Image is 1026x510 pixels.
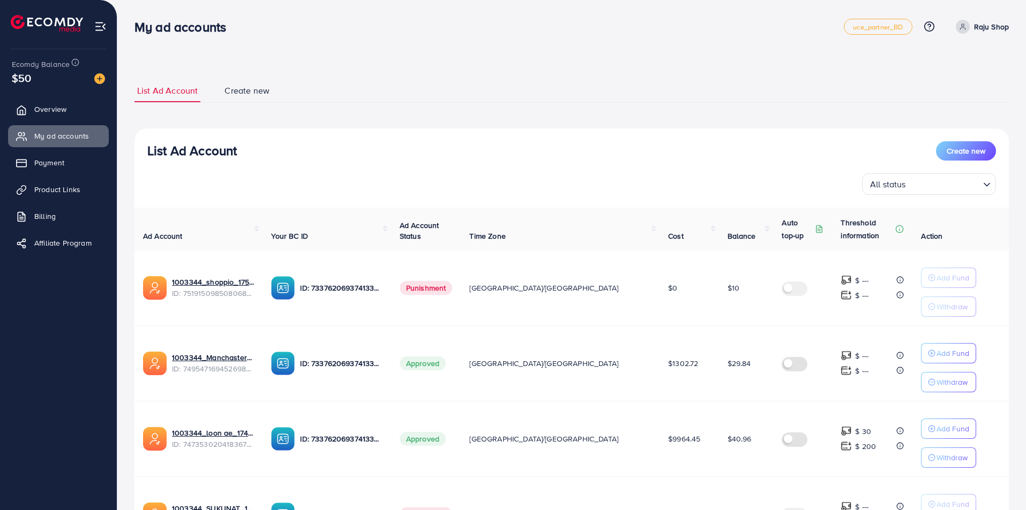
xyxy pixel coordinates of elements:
p: Raju Shop [974,20,1009,33]
p: ID: 7337620693741338625 [300,357,382,370]
span: List Ad Account [137,85,198,97]
button: Add Fund [921,268,976,288]
span: Ad Account Status [400,220,439,241]
span: Balance [728,231,756,241]
button: Withdraw [921,372,976,392]
img: ic-ba-acc.ded83a64.svg [271,427,295,451]
a: Raju Shop [952,20,1009,34]
p: Withdraw [937,300,968,313]
span: Ad Account [143,231,183,241]
p: Add Fund [937,422,969,435]
span: $10 [728,283,739,293]
img: menu [94,20,107,33]
div: <span class='underline'>1003344_shoppio_1750688962312</span></br>7519150985080684551 [172,277,254,299]
img: top-up amount [841,365,852,376]
img: top-up amount [841,275,852,286]
a: My ad accounts [8,125,109,147]
span: $1302.72 [668,358,698,369]
span: Create new [224,85,269,97]
h3: List Ad Account [147,143,237,158]
button: Create new [936,141,996,161]
span: $9964.45 [668,433,700,444]
span: Affiliate Program [34,238,92,248]
span: uce_partner_BD [853,24,903,31]
span: ID: 7519150985080684551 [172,288,254,299]
span: Payment [34,157,64,168]
p: Add Fund [937,347,969,360]
span: ID: 7473530204183674896 [172,439,254,450]
p: $ 200 [855,440,876,453]
p: $ --- [855,274,868,287]
span: Cost [668,231,684,241]
div: Search for option [862,173,996,195]
button: Add Fund [921,343,976,363]
img: ic-ba-acc.ded83a64.svg [271,276,295,300]
span: [GEOGRAPHIC_DATA]/[GEOGRAPHIC_DATA] [469,358,618,369]
a: Affiliate Program [8,232,109,254]
button: Withdraw [921,296,976,317]
p: Auto top-up [782,216,813,242]
a: 1003344_loon ae_1740066863007 [172,428,254,438]
span: $29.84 [728,358,751,369]
p: ID: 7337620693741338625 [300,432,382,445]
h3: My ad accounts [134,19,235,35]
a: Billing [8,205,109,227]
button: Add Fund [921,418,976,439]
span: Approved [400,356,446,370]
a: 1003344_shoppio_1750688962312 [172,277,254,287]
img: ic-ads-acc.e4c84228.svg [143,352,167,375]
p: Withdraw [937,376,968,389]
span: Approved [400,432,446,446]
span: [GEOGRAPHIC_DATA]/[GEOGRAPHIC_DATA] [469,283,618,293]
p: ID: 7337620693741338625 [300,281,382,294]
span: Create new [947,146,985,156]
span: $40.96 [728,433,752,444]
img: ic-ads-acc.e4c84228.svg [143,276,167,300]
button: Withdraw [921,447,976,468]
span: Punishment [400,281,453,295]
div: <span class='underline'>1003344_Manchaster_1745175503024</span></br>7495471694526988304 [172,352,254,374]
p: $ --- [855,289,868,302]
img: top-up amount [841,425,852,437]
img: ic-ba-acc.ded83a64.svg [271,352,295,375]
span: [GEOGRAPHIC_DATA]/[GEOGRAPHIC_DATA] [469,433,618,444]
span: Product Links [34,184,80,195]
p: Withdraw [937,451,968,464]
p: $ 30 [855,425,871,438]
iframe: Chat [980,462,1018,502]
span: Overview [34,104,66,115]
span: My ad accounts [34,131,89,141]
a: Overview [8,98,109,120]
input: Search for option [909,174,979,192]
span: $0 [668,283,677,293]
a: Product Links [8,179,109,200]
p: Add Fund [937,271,969,284]
span: Your BC ID [271,231,308,241]
img: top-up amount [841,440,852,452]
span: Time Zone [469,231,505,241]
img: logo [11,15,83,32]
p: $ --- [855,349,868,362]
img: top-up amount [841,290,852,301]
img: image [94,73,105,84]
div: <span class='underline'>1003344_loon ae_1740066863007</span></br>7473530204183674896 [172,428,254,450]
span: Billing [34,211,56,222]
a: Payment [8,152,109,173]
span: All status [868,177,908,192]
span: Action [921,231,942,241]
span: ID: 7495471694526988304 [172,363,254,374]
a: uce_partner_BD [844,19,912,35]
img: ic-ads-acc.e4c84228.svg [143,427,167,451]
img: top-up amount [841,350,852,361]
p: Threshold information [841,216,893,242]
p: $ --- [855,364,868,377]
span: Ecomdy Balance [12,59,70,70]
span: $50 [12,70,31,86]
a: 1003344_Manchaster_1745175503024 [172,352,254,363]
